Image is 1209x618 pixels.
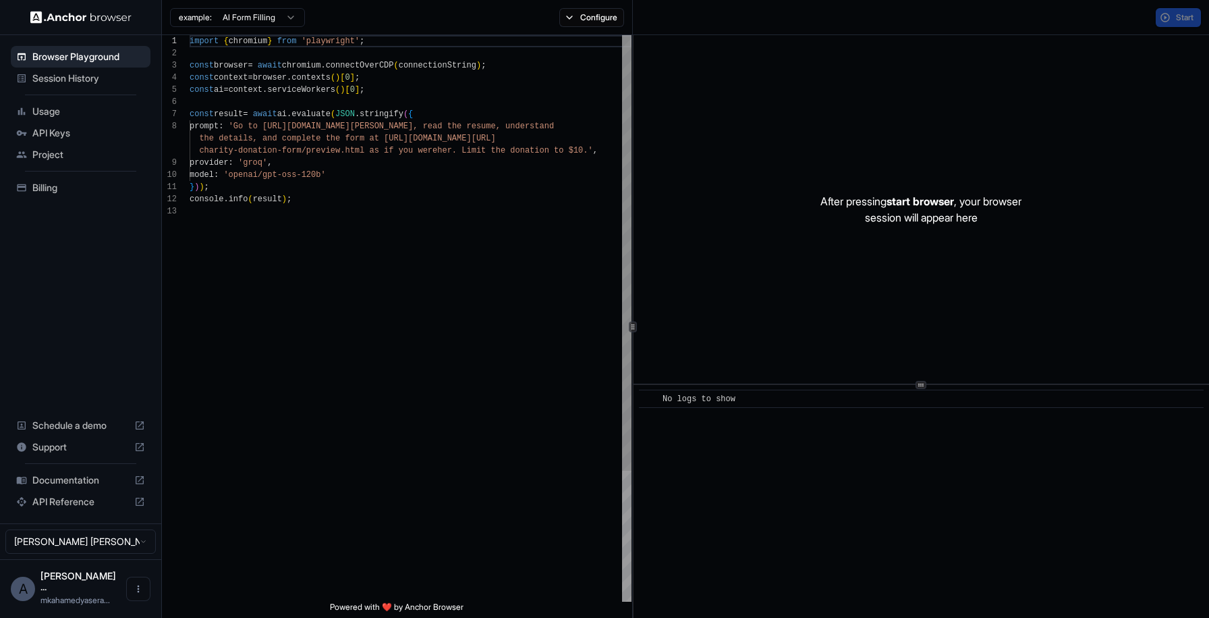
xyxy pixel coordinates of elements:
span: mkahamedyaserarafath@gmail.com [40,595,110,605]
div: Browser Playground [11,46,150,68]
span: Schedule a demo [32,419,129,432]
span: ; [360,85,364,95]
div: Billing [11,177,150,199]
span: Support [32,440,129,454]
div: API Keys [11,122,150,144]
div: 8 [162,120,177,132]
span: = [248,61,252,70]
div: 10 [162,169,177,181]
span: console [190,195,223,204]
div: 3 [162,59,177,72]
img: Anchor Logo [30,11,132,24]
p: After pressing , your browser session will appear here [820,193,1021,226]
span: context [214,73,248,82]
span: context [229,85,262,95]
span: charity-donation-form/preview.html as if you were [199,146,437,155]
span: ) [199,182,204,192]
span: = [223,85,228,95]
span: chromium [229,36,268,46]
span: Session History [32,72,145,85]
span: API Reference [32,495,129,509]
span: [ [340,73,345,82]
span: Project [32,148,145,161]
span: info [229,195,248,204]
span: 'openai/gpt-oss-120b' [223,170,325,180]
span: . [287,73,291,82]
div: 2 [162,47,177,59]
span: connectOverCDP [326,61,394,70]
div: Support [11,436,150,458]
div: Project [11,144,150,165]
span: const [190,85,214,95]
span: [ [345,85,349,95]
span: ) [194,182,199,192]
span: : [214,170,219,180]
span: browser [253,73,287,82]
div: Schedule a demo [11,415,150,436]
span: prompt [190,122,219,131]
span: ; [360,36,364,46]
span: , [593,146,598,155]
span: ( [335,85,340,95]
span: example: [179,12,212,23]
span: connectionString [399,61,476,70]
span: contexts [291,73,331,82]
span: } [190,182,194,192]
span: from [277,36,297,46]
span: ; [481,61,486,70]
span: ; [204,182,209,192]
span: Powered with ❤️ by Anchor Browser [330,602,463,618]
div: 13 [162,205,177,217]
span: ] [350,73,355,82]
span: ; [355,73,360,82]
span: ) [340,85,345,95]
span: ( [248,195,252,204]
span: ( [403,109,408,119]
span: Usage [32,105,145,118]
div: 5 [162,84,177,96]
span: chromium [282,61,321,70]
div: API Reference [11,491,150,513]
span: await [258,61,282,70]
span: browser [214,61,248,70]
span: : [219,122,223,131]
span: import [190,36,219,46]
span: const [190,61,214,70]
span: ( [331,73,335,82]
span: No logs to show [663,394,735,404]
span: Billing [32,181,145,195]
span: ad the resume, understand [432,122,554,131]
div: 4 [162,72,177,84]
span: : [229,158,233,168]
div: 7 [162,108,177,120]
span: ai [277,109,287,119]
span: 'Go to [URL][DOMAIN_NAME][PERSON_NAME], re [229,122,432,131]
span: . [320,61,325,70]
span: , [267,158,272,168]
span: ( [331,109,335,119]
span: } [267,36,272,46]
span: her. Limit the donation to $10.' [437,146,592,155]
span: . [223,195,228,204]
span: ( [394,61,399,70]
span: evaluate [291,109,331,119]
span: await [253,109,277,119]
span: ) [282,195,287,204]
button: Open menu [126,577,150,601]
span: ai [214,85,223,95]
div: Documentation [11,469,150,491]
span: 'playwright' [302,36,360,46]
div: 6 [162,96,177,108]
span: ) [476,61,481,70]
span: . [287,109,291,119]
div: 9 [162,157,177,169]
div: 12 [162,193,177,205]
span: . [355,109,360,119]
span: provider [190,158,229,168]
span: 'groq' [238,158,267,168]
span: model [190,170,214,180]
span: serviceWorkers [267,85,335,95]
button: Configure [559,8,625,27]
div: 1 [162,35,177,47]
span: ​ [646,392,652,406]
